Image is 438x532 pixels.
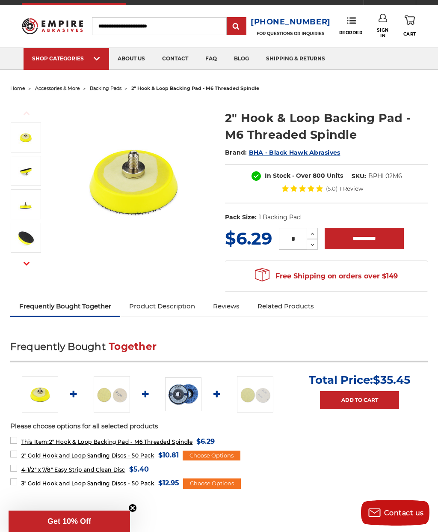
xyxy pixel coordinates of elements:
div: Choose Options [183,451,240,461]
a: [PHONE_NUMBER] [251,16,331,28]
span: 2" Hook & Loop Backing Pad - M6 Threaded Spindle [21,439,193,445]
a: accessories & more [35,85,80,91]
button: Close teaser [128,504,137,512]
span: Get 10% Off [47,517,91,526]
a: blog [225,48,257,70]
span: Frequently Bought [10,341,106,353]
span: Brand: [225,149,247,156]
span: $12.95 [158,477,179,489]
span: $6.29 [196,436,215,447]
a: Cart [403,14,416,38]
span: Together [109,341,157,353]
a: Add to Cart [320,391,399,409]
img: 2-inch hook and loop backing pad with a durable M6 threaded spindle [22,376,58,412]
a: contact [154,48,197,70]
input: Submit [228,18,245,35]
img: 2-inch backing pad with an M6 threaded mandrel, highlighting the dense hooks for reliable sanding... [15,227,36,248]
a: Related Products [249,297,323,316]
span: $6.29 [225,228,272,249]
a: Frequently Bought Together [10,297,120,316]
img: 2-inch hook and loop backing pad with a durable M6 threaded spindle [15,127,36,148]
div: Choose Options [183,478,241,489]
a: faq [197,48,225,70]
dt: SKU: [352,172,366,181]
span: Cart [403,31,416,37]
span: 4-1/2" x 7/8" Easy Strip and Clean Disc [21,466,125,473]
p: FOR QUESTIONS OR INQUIRIES [251,31,331,36]
button: Previous [16,104,37,123]
div: Get 10% OffClose teaser [9,511,130,532]
a: Reorder [339,17,363,35]
span: 3" Gold Hook and Loop Sanding Discs - 50 Pack [21,480,154,487]
span: In Stock [265,172,290,179]
span: Free Shipping on orders over $149 [255,268,398,285]
p: Total Price: [309,373,410,387]
img: 2-inch hook and loop backing pad with a smooth fastening surface and M6 threaded spindle, designe... [15,160,36,182]
a: shipping & returns [257,48,334,70]
img: Empire Abrasives [22,14,83,38]
span: $10.81 [158,449,179,461]
span: Reorder [339,30,363,36]
p: Please choose options for all selected products [10,421,428,431]
strong: This Item: [21,439,49,445]
dd: 1 Backing Pad [259,213,301,222]
span: Contact us [384,509,424,517]
img: 2-inch hook and loop backing pad with a durable M6 threaded spindle [53,101,213,260]
div: SHOP CATEGORIES [32,55,101,62]
span: 800 [313,172,325,179]
a: home [10,85,25,91]
span: - Over [292,172,311,179]
a: Reviews [204,297,249,316]
a: BHA - Black Hawk Abrasives [249,149,340,156]
dt: Pack Size: [225,213,257,222]
span: 2" Gold Hook and Loop Sanding Discs - 50 Pack [21,452,154,459]
img: 2-inch hook and loop backing pad resting on a tapered edge with an M6 threaded arbor, showcasing ... [15,194,36,215]
span: Units [327,172,343,179]
span: $35.45 [373,373,410,387]
span: Sign In [374,27,392,39]
h1: 2" Hook & Loop Backing Pad - M6 Threaded Spindle [225,110,428,143]
span: 1 Review [340,186,363,191]
a: about us [109,48,154,70]
dd: BPHL02M6 [368,172,402,181]
button: Contact us [361,500,429,526]
span: 2" hook & loop backing pad - m6 threaded spindle [131,85,259,91]
span: $5.40 [129,463,149,475]
a: backing pads [90,85,121,91]
a: Product Description [120,297,204,316]
button: Next [16,254,37,273]
span: (5.0) [326,186,337,191]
